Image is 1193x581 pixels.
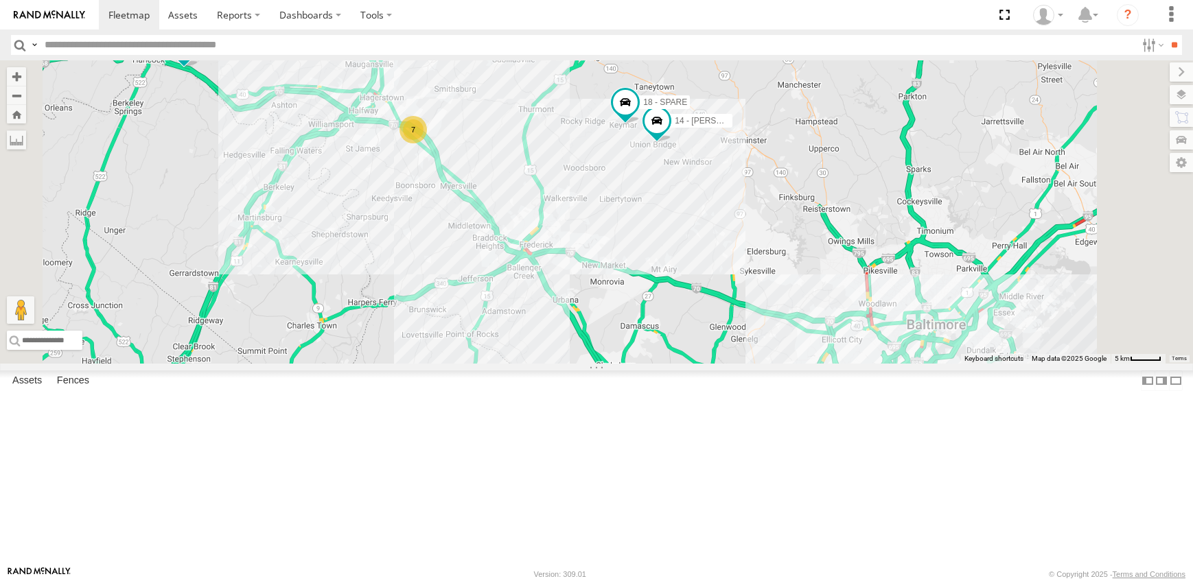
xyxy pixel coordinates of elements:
[7,105,26,123] button: Zoom Home
[1141,370,1155,390] label: Dock Summary Table to the Left
[7,67,26,86] button: Zoom in
[7,130,26,150] label: Measure
[7,296,34,324] button: Drag Pegman onto the map to open Street View
[1170,153,1193,172] label: Map Settings
[964,354,1023,364] button: Keyboard shortcuts
[1113,570,1185,578] a: Terms and Conditions
[1169,370,1183,390] label: Hide Summary Table
[643,97,687,107] span: 18 - SPARE
[1172,356,1187,361] a: Terms (opens in new tab)
[5,371,49,390] label: Assets
[399,116,427,143] div: 7
[1049,570,1185,578] div: © Copyright 2025 -
[29,35,40,55] label: Search Query
[8,567,71,581] a: Visit our Website
[7,86,26,105] button: Zoom out
[534,570,586,578] div: Version: 309.01
[1028,5,1068,25] div: Barbara McNamee
[1155,370,1168,390] label: Dock Summary Table to the Right
[1117,4,1139,26] i: ?
[1115,355,1130,362] span: 5 km
[1137,35,1166,55] label: Search Filter Options
[50,371,96,390] label: Fences
[675,116,759,126] span: 14 - [PERSON_NAME]
[1032,355,1107,362] span: Map data ©2025 Google
[14,10,85,20] img: rand-logo.svg
[1111,354,1166,364] button: Map Scale: 5 km per 42 pixels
